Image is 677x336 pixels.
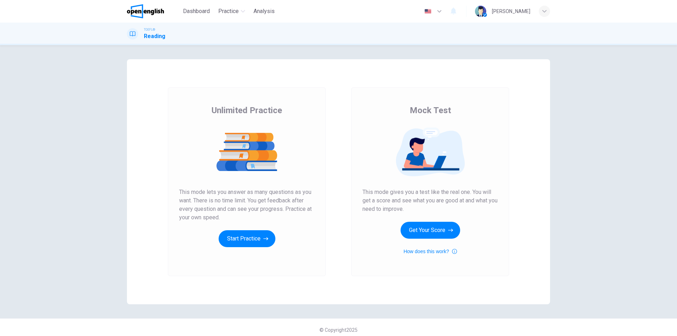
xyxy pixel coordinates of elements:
[218,7,239,16] span: Practice
[219,230,275,247] button: Start Practice
[144,32,165,41] h1: Reading
[180,5,213,18] button: Dashboard
[127,4,164,18] img: OpenEnglish logo
[410,105,451,116] span: Mock Test
[179,188,315,222] span: This mode lets you answer as many questions as you want. There is no time limit. You get feedback...
[127,4,180,18] a: OpenEnglish logo
[251,5,277,18] button: Analysis
[319,327,358,333] span: © Copyright 2025
[475,6,486,17] img: Profile picture
[401,222,460,239] button: Get Your Score
[423,9,432,14] img: en
[492,7,530,16] div: [PERSON_NAME]
[215,5,248,18] button: Practice
[144,27,155,32] span: TOEFL®
[362,188,498,213] span: This mode gives you a test like the real one. You will get a score and see what you are good at a...
[403,247,457,256] button: How does this work?
[254,7,275,16] span: Analysis
[183,7,210,16] span: Dashboard
[212,105,282,116] span: Unlimited Practice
